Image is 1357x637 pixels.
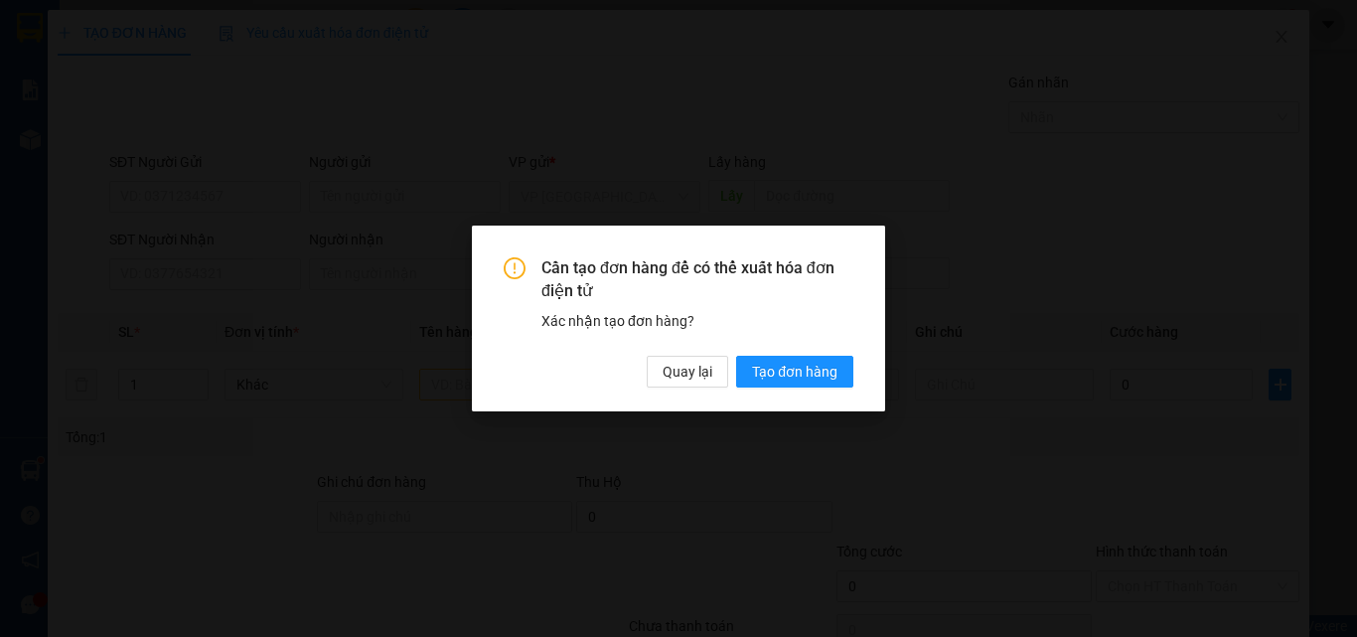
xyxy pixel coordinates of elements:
div: Xác nhận tạo đơn hàng? [541,310,853,332]
span: Cần tạo đơn hàng để có thể xuất hóa đơn điện tử [541,257,853,302]
button: Tạo đơn hàng [736,356,853,388]
button: Quay lại [647,356,728,388]
span: Tạo đơn hàng [752,361,837,383]
span: Quay lại [663,361,712,383]
span: exclamation-circle [504,257,526,279]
